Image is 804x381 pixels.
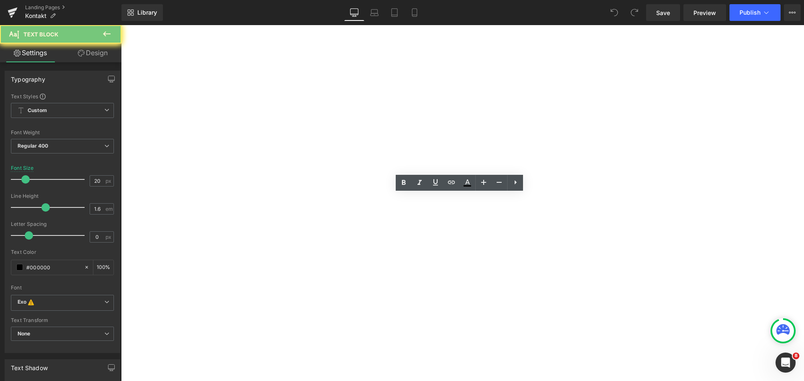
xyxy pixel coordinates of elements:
div: Letter Spacing [11,221,114,227]
b: Regular 400 [18,143,49,149]
a: New Library [121,4,163,21]
a: Landing Pages [25,4,121,11]
a: Desktop [344,4,364,21]
b: Custom [28,107,47,114]
div: Text Styles [11,93,114,100]
a: Mobile [405,4,425,21]
button: Undo [606,4,623,21]
div: % [93,260,113,275]
span: Publish [740,9,760,16]
a: Laptop [364,4,384,21]
i: Exo [18,299,26,307]
iframe: Intercom live chat [776,353,796,373]
div: Font Weight [11,130,114,136]
span: Preview [693,8,716,17]
a: Design [62,43,123,62]
span: Save [656,8,670,17]
span: Library [137,9,157,16]
span: 8 [793,353,799,359]
button: More [784,4,801,21]
span: em [106,206,113,212]
a: Tablet [384,4,405,21]
div: Font Size [11,165,34,171]
span: px [106,178,113,184]
button: Publish [729,4,781,21]
div: Font [11,285,114,291]
input: Color [26,263,80,272]
div: Typography [11,71,45,83]
span: px [106,234,113,240]
div: Text Transform [11,317,114,323]
b: None [18,330,31,337]
div: Text Color [11,249,114,255]
span: Text Block [23,31,58,38]
div: Line Height [11,193,114,199]
span: Kontakt [25,13,46,19]
button: Redo [626,4,643,21]
div: Text Shadow [11,360,48,371]
a: Preview [683,4,726,21]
